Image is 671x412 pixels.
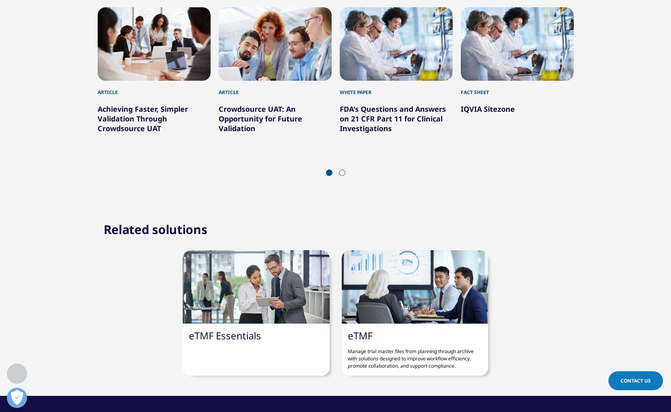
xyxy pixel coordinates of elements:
div: White Paper [340,81,453,96]
div: Previous slide [312,169,323,177]
a: FDA's Questions and Answers on 21 CFR Part 11 for Clinical Investigations [340,104,446,133]
a: Contact Us [608,371,663,390]
div: Next slide [349,169,359,177]
div: 2 / 6 [219,7,332,133]
a: Achieving Faster, Simpler Validation Through Crowdsource UAT [98,104,188,133]
a: eTMF [348,329,372,342]
a: IQVIA Sitezone [461,104,515,114]
div: 3 / 6 [340,7,453,133]
div: Article [219,81,332,96]
span: Contact Us [621,377,651,384]
h2: Related solutions [104,222,207,238]
div: Article [98,81,211,96]
div: 4 / 6 [461,7,574,133]
a: eTMF Essentials [189,329,261,342]
div: 1 / 6 [98,7,211,133]
button: Open Preferences [7,388,27,408]
p: Manage trial master files from planning through archive with solutions designed to improve workfl... [348,342,482,370]
a: Crowdsource UAT: An Opportunity for Future Validation [219,104,302,133]
div: Fact Sheet [461,81,574,96]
